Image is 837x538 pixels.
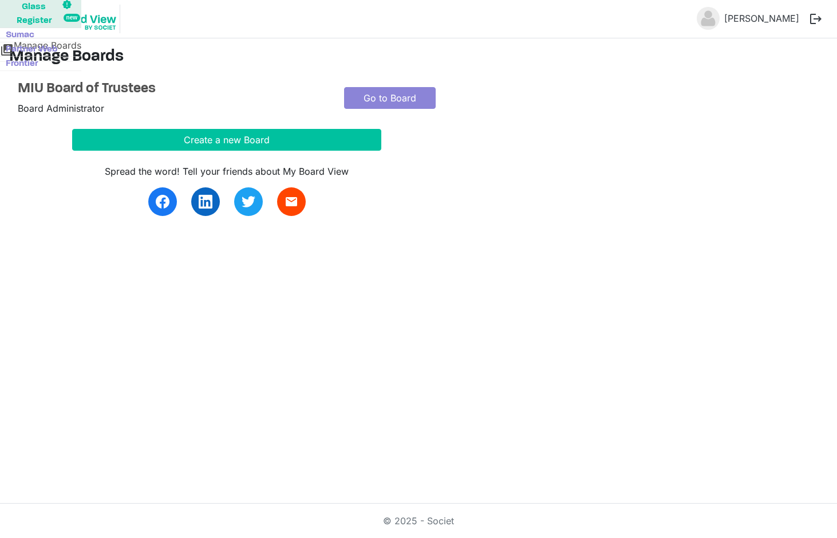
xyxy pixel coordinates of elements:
[720,7,804,30] a: [PERSON_NAME]
[383,515,454,527] a: © 2025 - Societ
[277,187,306,216] a: email
[242,195,255,209] img: twitter.svg
[18,103,104,114] span: Board Administrator
[64,14,80,22] div: new
[344,87,436,109] a: Go to Board
[156,195,169,209] img: facebook.svg
[72,164,381,178] div: Spread the word! Tell your friends about My Board View
[72,129,381,151] button: Create a new Board
[9,48,828,67] h3: Manage Boards
[804,7,828,31] button: logout
[285,195,298,209] span: email
[697,7,720,30] img: no-profile-picture.svg
[18,81,327,97] a: MIU Board of Trustees
[199,195,212,209] img: linkedin.svg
